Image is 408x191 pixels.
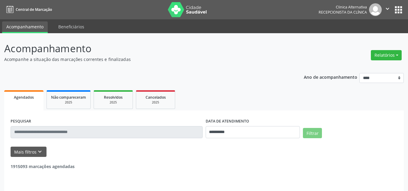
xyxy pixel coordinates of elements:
[319,10,367,15] span: Recepcionista da clínica
[4,41,284,56] p: Acompanhamento
[11,117,31,126] label: PESQUISAR
[146,95,166,100] span: Cancelados
[104,95,123,100] span: Resolvidos
[393,5,404,15] button: apps
[16,7,52,12] span: Central de Marcação
[11,147,47,157] button: Mais filtroskeyboard_arrow_down
[54,21,88,32] a: Beneficiários
[206,117,249,126] label: DATA DE ATENDIMENTO
[37,148,43,155] i: keyboard_arrow_down
[384,5,391,12] i: 
[304,73,357,81] p: Ano de acompanhamento
[51,95,86,100] span: Não compareceram
[371,50,402,60] button: Relatórios
[382,3,393,16] button: 
[14,95,34,100] span: Agendados
[4,56,284,62] p: Acompanhe a situação das marcações correntes e finalizadas
[51,100,86,105] div: 2025
[4,5,52,14] a: Central de Marcação
[303,128,322,138] button: Filtrar
[2,21,48,33] a: Acompanhamento
[369,3,382,16] img: img
[11,164,75,169] strong: 1915093 marcações agendadas
[319,5,367,10] div: Clinica Alternativa
[98,100,128,105] div: 2025
[140,100,171,105] div: 2025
